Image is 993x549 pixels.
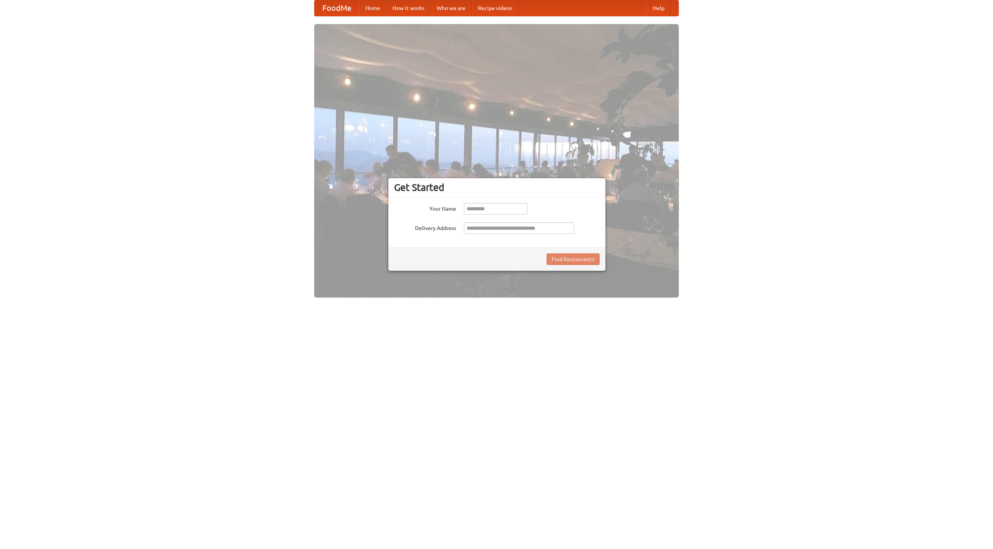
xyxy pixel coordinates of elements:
h3: Get Started [394,182,600,193]
a: Recipe videos [472,0,518,16]
label: Your Name [394,203,456,213]
a: How it works [386,0,431,16]
label: Delivery Address [394,222,456,232]
button: Find Restaurants! [547,253,600,265]
a: Help [647,0,671,16]
a: FoodMe [315,0,359,16]
a: Home [359,0,386,16]
a: Who we are [431,0,472,16]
